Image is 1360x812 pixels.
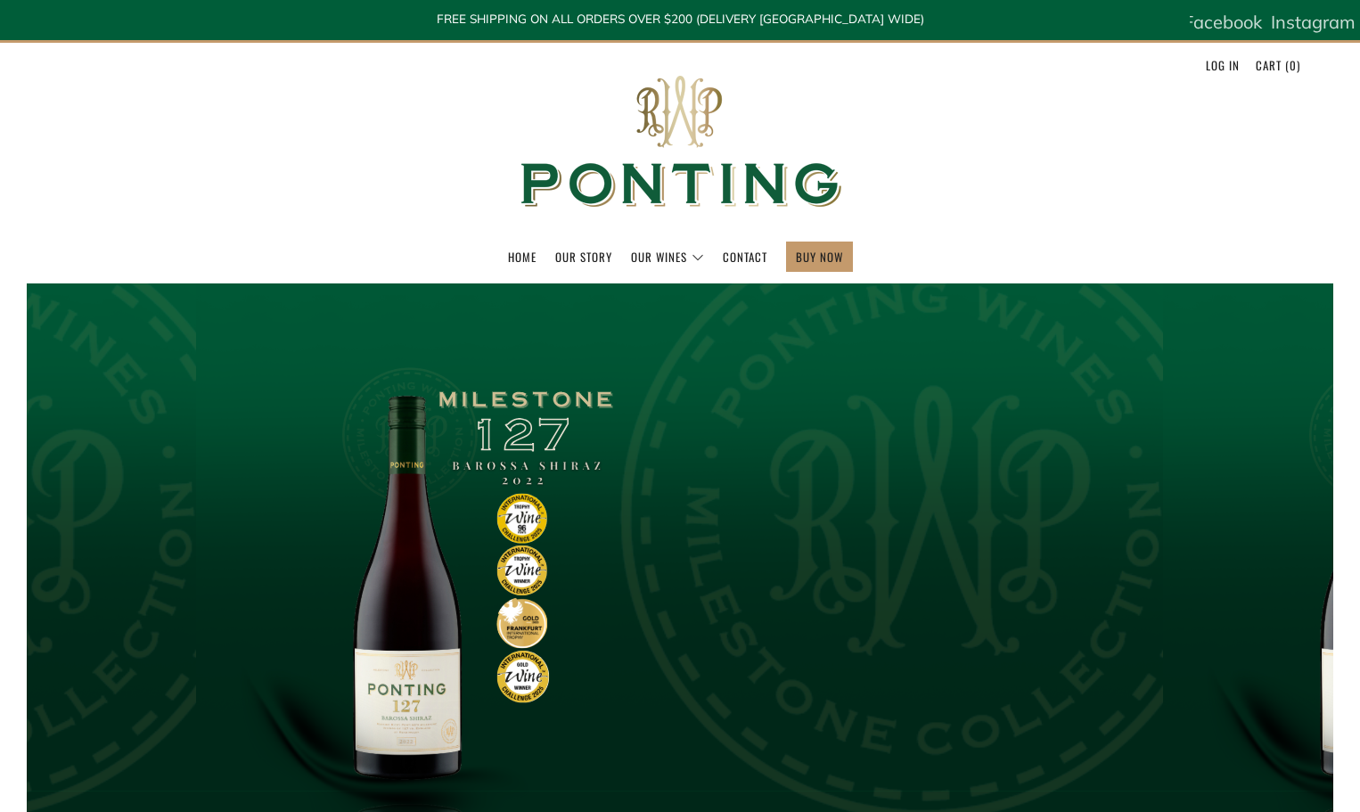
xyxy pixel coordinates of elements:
[723,242,767,271] a: Contact
[631,242,704,271] a: Our Wines
[508,242,537,271] a: Home
[1290,56,1297,74] span: 0
[502,43,858,242] img: Ponting Wines
[1206,51,1240,79] a: Log in
[1184,4,1262,40] a: Facebook
[1271,4,1356,40] a: Instagram
[1256,51,1300,79] a: Cart (0)
[1271,11,1356,33] span: Instagram
[555,242,612,271] a: Our Story
[1184,11,1262,33] span: Facebook
[796,242,843,271] a: BUY NOW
